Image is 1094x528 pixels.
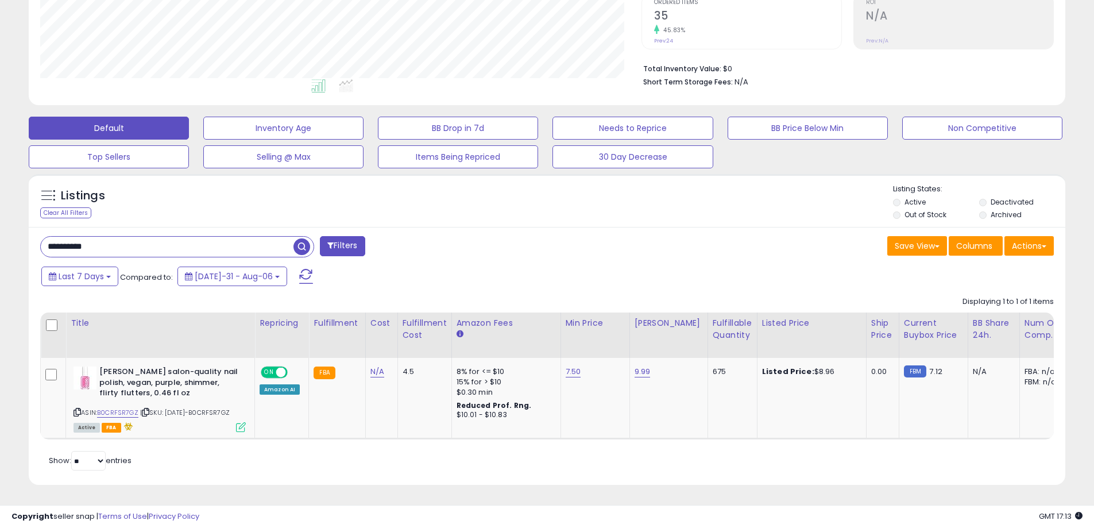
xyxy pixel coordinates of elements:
div: BB Share 24h. [973,317,1015,341]
div: Amazon AI [260,384,300,395]
a: Terms of Use [98,511,147,522]
label: Archived [991,210,1022,219]
div: Fulfillable Quantity [713,317,752,341]
div: Displaying 1 to 1 of 1 items [962,296,1054,307]
span: Last 7 Days [59,271,104,282]
div: ASIN: [74,367,246,431]
div: $0.30 min [457,387,552,398]
i: hazardous material [121,422,133,430]
h2: N/A [866,9,1053,25]
div: Cost [370,317,393,329]
div: Clear All Filters [40,207,91,218]
a: 7.50 [566,366,581,377]
div: Current Buybox Price [904,317,963,341]
span: All listings currently available for purchase on Amazon [74,423,100,433]
small: FBM [904,365,926,377]
b: Reduced Prof. Rng. [457,400,532,410]
a: B0CRFSR7GZ [97,408,138,418]
div: FBM: n/a [1025,377,1062,387]
div: 8% for <= $10 [457,367,552,377]
div: Listed Price [762,317,861,329]
button: BB Drop in 7d [378,117,538,140]
div: Num of Comp. [1025,317,1066,341]
a: Privacy Policy [149,511,199,522]
button: Filters [320,236,365,256]
span: Columns [956,240,992,252]
h2: 35 [654,9,841,25]
span: | SKU: [DATE]-B0CRFSR7GZ [140,408,230,417]
button: Default [29,117,189,140]
span: Compared to: [120,272,173,283]
button: Last 7 Days [41,267,118,286]
button: Selling @ Max [203,145,364,168]
a: 9.99 [635,366,651,377]
span: [DATE]-31 - Aug-06 [195,271,273,282]
div: 675 [713,367,748,377]
div: Repricing [260,317,304,329]
span: N/A [735,76,748,87]
small: FBA [314,367,335,379]
span: 7.12 [929,366,942,377]
div: 4.5 [403,367,443,377]
button: Items Being Repriced [378,145,538,168]
button: 30 Day Decrease [552,145,713,168]
div: N/A [973,367,1011,377]
b: Total Inventory Value: [643,64,721,74]
div: 15% for > $10 [457,377,552,387]
small: 45.83% [659,26,685,34]
button: BB Price Below Min [728,117,888,140]
div: Fulfillment Cost [403,317,447,341]
b: Listed Price: [762,366,814,377]
span: 2025-08-14 17:13 GMT [1039,511,1083,522]
div: Title [71,317,250,329]
label: Out of Stock [904,210,946,219]
span: Show: entries [49,455,132,466]
a: N/A [370,366,384,377]
p: Listing States: [893,184,1065,195]
button: Columns [949,236,1003,256]
div: 0.00 [871,367,890,377]
div: $8.96 [762,367,857,377]
button: Non Competitive [902,117,1062,140]
button: Top Sellers [29,145,189,168]
button: Save View [887,236,947,256]
li: $0 [643,61,1045,75]
b: [PERSON_NAME] salon-quality nail polish, vegan, purple, shimmer, flirty flutters, 0.46 fl oz [99,367,239,402]
strong: Copyright [11,511,53,522]
img: 31yoCy3v19L._SL40_.jpg [74,367,96,390]
small: Prev: 24 [654,37,673,44]
b: Short Term Storage Fees: [643,77,733,87]
div: $10.01 - $10.83 [457,410,552,420]
button: Inventory Age [203,117,364,140]
button: Needs to Reprice [552,117,713,140]
span: OFF [286,368,304,377]
label: Deactivated [991,197,1034,207]
button: [DATE]-31 - Aug-06 [177,267,287,286]
span: FBA [102,423,121,433]
div: Min Price [566,317,625,329]
h5: Listings [61,188,105,204]
div: Ship Price [871,317,894,341]
small: Prev: N/A [866,37,888,44]
div: seller snap | | [11,511,199,522]
small: Amazon Fees. [457,329,463,340]
div: Amazon Fees [457,317,556,329]
label: Active [904,197,926,207]
div: FBA: n/a [1025,367,1062,377]
button: Actions [1004,236,1054,256]
div: Fulfillment [314,317,360,329]
span: ON [262,368,276,377]
div: [PERSON_NAME] [635,317,703,329]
